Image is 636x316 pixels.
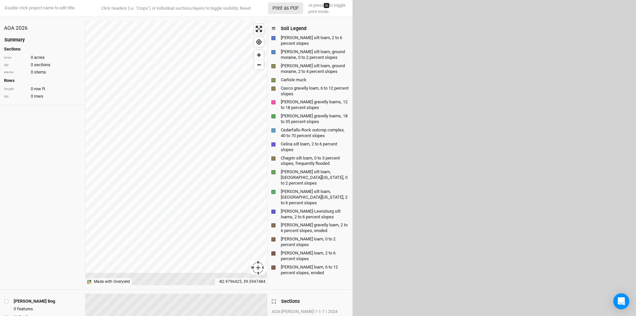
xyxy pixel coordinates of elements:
button: [PERSON_NAME] Bog0 features [4,298,81,311]
div: [PERSON_NAME] gravelly loams, 18 to 35 percent slopes [281,113,349,125]
strong: [PERSON_NAME] Bog [14,298,55,305]
div: Soil Legend [281,25,306,32]
div: AOA 2026 [4,25,81,32]
div: qty [4,94,27,99]
div: [PERSON_NAME] silt loam, [GEOGRAPHIC_DATA][US_STATE], 2 to 6 percent slopes [281,189,349,206]
button: Reset. [240,5,252,12]
div: 2024 [325,308,338,315]
div: [PERSON_NAME] silt loam, ground moraine, 2 to 4 percent slopes [281,63,349,75]
div: stems [4,70,27,75]
div: Celina silt loam, 2 to 6 percent slopes [281,141,349,153]
div: Open Intercom Messenger [613,293,629,309]
kbd: H [324,3,329,8]
button: Print as PDF [268,2,303,14]
div: Carlisle muck [281,77,349,83]
div: | [326,308,327,315]
div: AOA-[PERSON_NAME]-1-1-7 [272,308,325,315]
span: rows [34,93,43,99]
div: 0 [4,93,81,99]
div: Chagrin silt loam, 0 to 3 percent slopes, frequently flooded [281,155,349,167]
span: row ft [34,86,45,92]
h4: Rows [4,78,81,83]
button: Zoom out [254,60,264,70]
button: Find my location [254,37,264,47]
div: 0 [4,69,81,75]
div: [PERSON_NAME] loam, 0 to 2 percent slopes [281,236,349,248]
div: [PERSON_NAME] gravelly loam, 2 to 6 percent slopes, eroded [281,222,349,234]
div: qty [4,63,27,68]
div: Double click project name to edit title. [3,5,75,11]
div: Summary [4,36,25,43]
span: acres [34,55,45,61]
div: Sections [281,298,300,305]
div: 0 [4,62,81,68]
div: Click headers (i.e. "Crops") or individual sections/layers to toggle visibility. [88,5,265,12]
div: 0 [4,86,81,92]
canvas: Map [85,21,267,285]
button: AOA-[PERSON_NAME]-1-1-7|2024 [271,308,346,314]
div: [PERSON_NAME] loam, 2 to 6 percent slopes [281,250,349,262]
span: sections [34,62,50,68]
span: stems [34,69,46,75]
div: [PERSON_NAME] loam, 6 to 12 percent slopes, eroded [281,265,349,276]
div: Made with Overyield [94,279,130,285]
div: [PERSON_NAME] silt loam, [GEOGRAPHIC_DATA][US_STATE], 0 to 2 percent slopes [281,169,349,186]
button: Zoom in [254,50,264,60]
div: Cedarfalls-Rock outcrop complex, 40 to 70 percent slopes [281,127,349,139]
h4: Sections [4,46,81,52]
div: [PERSON_NAME] gravelly loams, 12 to 18 percent slopes [281,99,349,111]
div: [PERSON_NAME] silt loam, ground moraine, 0 to 2 percent slopes [281,49,349,61]
div: -82.9796425, 39.5947484 [215,278,267,285]
div: 0 [4,55,81,61]
div: [PERSON_NAME] silt loam, 2 to 6 percent slopes [281,35,349,46]
div: length [4,87,27,92]
div: 0 features [14,306,81,312]
div: [PERSON_NAME]-Lewisburg silt loams, 2 to 6 percent slopes [281,209,349,220]
div: Casco gravelly loam, 6 to 12 percent slopes [281,86,349,97]
div: area [4,55,27,60]
button: Enter fullscreen [254,24,264,34]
